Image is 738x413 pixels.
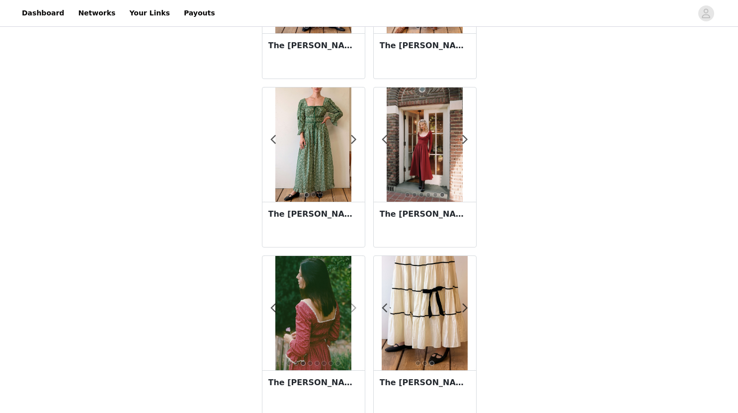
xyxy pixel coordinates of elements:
button: 5 [433,192,438,197]
button: 2 [311,192,316,197]
h3: The [PERSON_NAME] Skirt [380,377,470,389]
button: 4 [426,192,431,197]
h3: The [PERSON_NAME] Dress | Red Dahlia [380,208,470,220]
a: Networks [72,2,121,24]
h3: The [PERSON_NAME] Dress | Ribbon Rose [268,40,359,52]
button: 1 [405,192,410,197]
button: 6 [440,192,445,197]
button: 1 [415,361,420,366]
button: 3 [429,361,434,366]
h3: The [PERSON_NAME] Dress | Lovebird Laurel [268,208,359,220]
h3: The [PERSON_NAME] Dress | Heart Bloom [268,377,359,389]
a: Your Links [123,2,176,24]
button: 5 [315,361,320,366]
button: 2 [412,192,417,197]
div: avatar [701,5,711,21]
button: 1 [304,192,309,197]
button: 7 [328,361,333,366]
button: 1 [287,361,292,366]
button: 3 [318,192,323,197]
button: 4 [308,361,313,366]
h3: The [PERSON_NAME] Dress Extended | Ribbon Rose [380,40,470,52]
button: 2 [422,361,427,366]
button: 2 [294,361,299,366]
button: 8 [335,361,340,366]
button: 3 [419,192,424,197]
a: Dashboard [16,2,70,24]
button: 6 [322,361,327,366]
button: 3 [301,361,306,366]
a: Payouts [178,2,221,24]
